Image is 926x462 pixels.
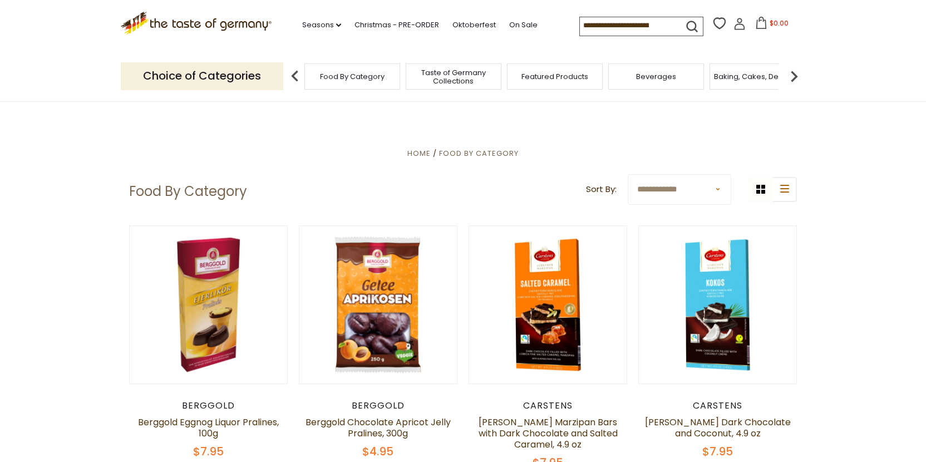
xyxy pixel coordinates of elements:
a: [PERSON_NAME] Marzipan Bars with Dark Chocolate and Salted Caramel, 4.9 oz [479,416,618,451]
div: Carstens [638,400,797,411]
a: Seasons [302,19,341,31]
span: $0.00 [770,18,789,28]
div: Berggold [299,400,457,411]
a: Taste of Germany Collections [409,68,498,85]
a: Home [407,148,431,159]
a: Berggold Chocolate Apricot Jelly Pralines, 300g [306,416,451,440]
img: Berggold Eggnog Liquor Pralines, 100g [130,226,287,384]
img: previous arrow [284,65,306,87]
a: Baking, Cakes, Desserts [714,72,800,81]
button: $0.00 [748,17,795,33]
label: Sort By: [586,183,617,196]
a: Food By Category [320,72,385,81]
a: On Sale [509,19,538,31]
a: [PERSON_NAME] Dark Chocolate and Coconut, 4.9 oz [645,416,791,440]
div: Carstens [469,400,627,411]
span: $4.95 [362,444,393,459]
img: Carstens Luebecker Dark Chocolate and Coconut, 4.9 oz [639,226,796,384]
span: $7.95 [702,444,733,459]
h1: Food By Category [129,183,247,200]
img: Carstens Luebecker Marzipan Bars with Dark Chocolate and Salted Caramel, 4.9 oz [469,226,627,384]
img: next arrow [783,65,805,87]
a: Berggold Eggnog Liquor Pralines, 100g [138,416,279,440]
a: Food By Category [439,148,519,159]
a: Beverages [636,72,676,81]
span: $7.95 [193,444,224,459]
a: Featured Products [521,72,588,81]
p: Choice of Categories [121,62,283,90]
div: Berggold [129,400,288,411]
a: Oktoberfest [452,19,496,31]
a: Christmas - PRE-ORDER [354,19,439,31]
img: Berggold Chocolate Apricot Jelly Pralines, 300g [299,226,457,384]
